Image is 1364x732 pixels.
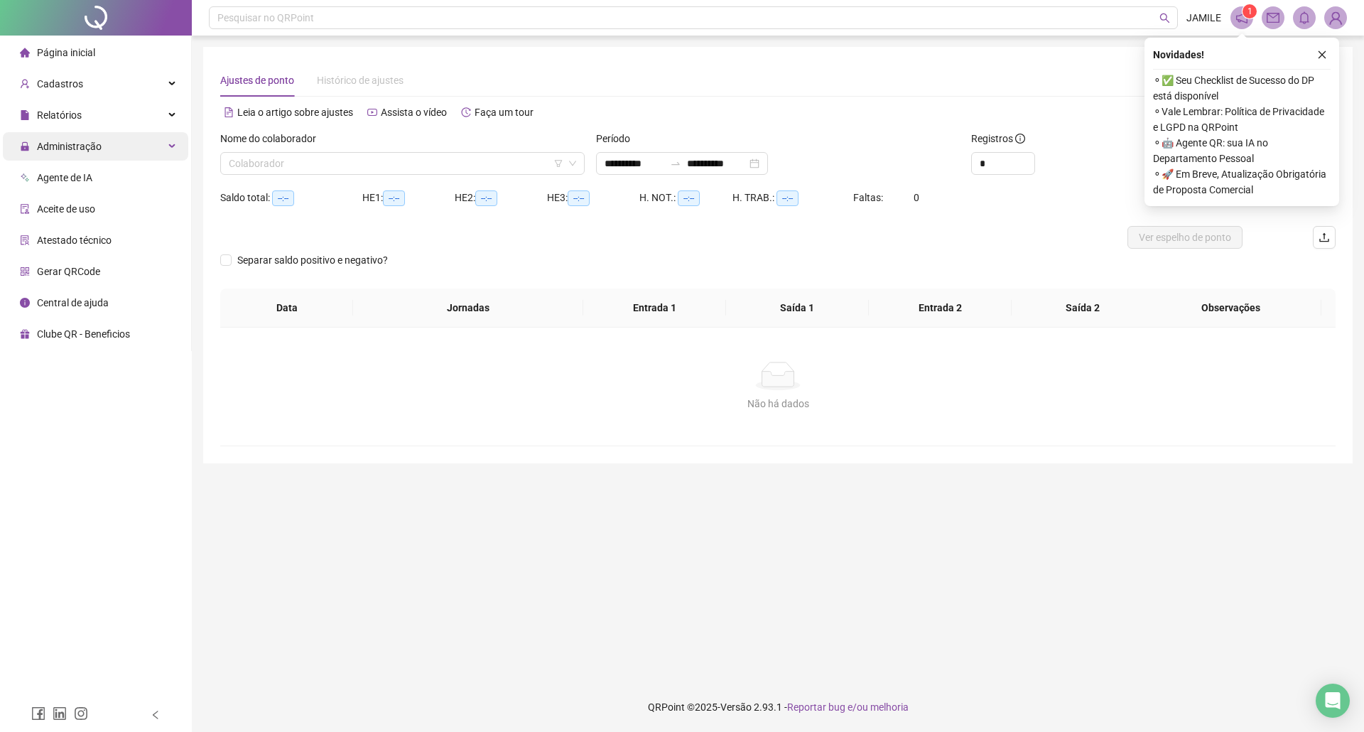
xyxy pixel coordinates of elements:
span: qrcode [20,267,30,276]
span: Administração [37,141,102,152]
span: ⚬ 🤖 Agente QR: sua IA no Departamento Pessoal [1153,135,1331,166]
span: swap-right [670,158,681,169]
span: --:-- [678,190,700,206]
div: Saldo total: [220,190,362,206]
span: Atestado técnico [37,235,112,246]
label: Nome do colaborador [220,131,325,146]
span: filter [554,159,563,168]
span: Ajustes de ponto [220,75,294,86]
span: --:-- [383,190,405,206]
span: file-text [224,107,234,117]
span: Assista o vídeo [381,107,447,118]
span: left [151,710,161,720]
th: Entrada 1 [583,289,726,328]
sup: 1 [1243,4,1257,18]
div: Open Intercom Messenger [1316,684,1350,718]
span: ⚬ 🚀 Em Breve, Atualização Obrigatória de Proposta Comercial [1153,166,1331,198]
span: home [20,48,30,58]
span: search [1159,13,1170,23]
th: Data [220,289,353,328]
th: Saída 2 [1012,289,1154,328]
span: 0 [914,192,919,203]
span: Reportar bug e/ou melhoria [787,701,909,713]
span: notification [1235,11,1248,24]
span: Novidades ! [1153,47,1204,63]
span: upload [1319,232,1330,243]
span: --:-- [272,190,294,206]
th: Entrada 2 [869,289,1012,328]
span: Faça um tour [475,107,534,118]
span: Clube QR - Beneficios [37,328,130,340]
span: JAMILE [1186,10,1221,26]
span: --:-- [475,190,497,206]
div: HE 3: [547,190,639,206]
span: Faltas: [853,192,885,203]
span: Aceite de uso [37,203,95,215]
span: ⚬ Vale Lembrar: Política de Privacidade e LGPD na QRPoint [1153,104,1331,135]
span: Histórico de ajustes [317,75,404,86]
span: Separar saldo positivo e negativo? [232,252,394,268]
span: Gerar QRCode [37,266,100,277]
span: Registros [971,131,1025,146]
button: Ver espelho de ponto [1127,226,1243,249]
div: H. NOT.: [639,190,732,206]
span: info-circle [20,298,30,308]
span: instagram [74,706,88,721]
div: Não há dados [237,396,1319,411]
span: Central de ajuda [37,297,109,308]
span: Relatórios [37,109,82,121]
span: file [20,110,30,120]
span: bell [1298,11,1311,24]
label: Período [596,131,639,146]
span: 1 [1247,6,1252,16]
span: mail [1267,11,1279,24]
div: HE 2: [455,190,547,206]
span: history [461,107,471,117]
span: --:-- [776,190,799,206]
span: linkedin [53,706,67,721]
span: info-circle [1015,134,1025,144]
th: Observações [1140,289,1321,328]
th: Saída 1 [726,289,869,328]
span: close [1317,50,1327,60]
span: solution [20,235,30,245]
span: to [670,158,681,169]
span: Observações [1151,300,1310,316]
span: down [568,159,577,168]
span: Página inicial [37,47,95,58]
span: Leia o artigo sobre ajustes [237,107,353,118]
span: facebook [31,706,45,721]
span: Agente de IA [37,172,92,183]
div: H. TRAB.: [732,190,853,206]
footer: QRPoint © 2025 - 2.93.1 - [192,682,1364,732]
span: gift [20,329,30,339]
img: 90348 [1325,7,1346,28]
span: ⚬ ✅ Seu Checklist de Sucesso do DP está disponível [1153,72,1331,104]
span: Versão [720,701,752,713]
span: user-add [20,79,30,89]
th: Jornadas [353,289,583,328]
span: Cadastros [37,78,83,90]
span: --:-- [568,190,590,206]
span: youtube [367,107,377,117]
div: HE 1: [362,190,455,206]
span: lock [20,141,30,151]
span: audit [20,204,30,214]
